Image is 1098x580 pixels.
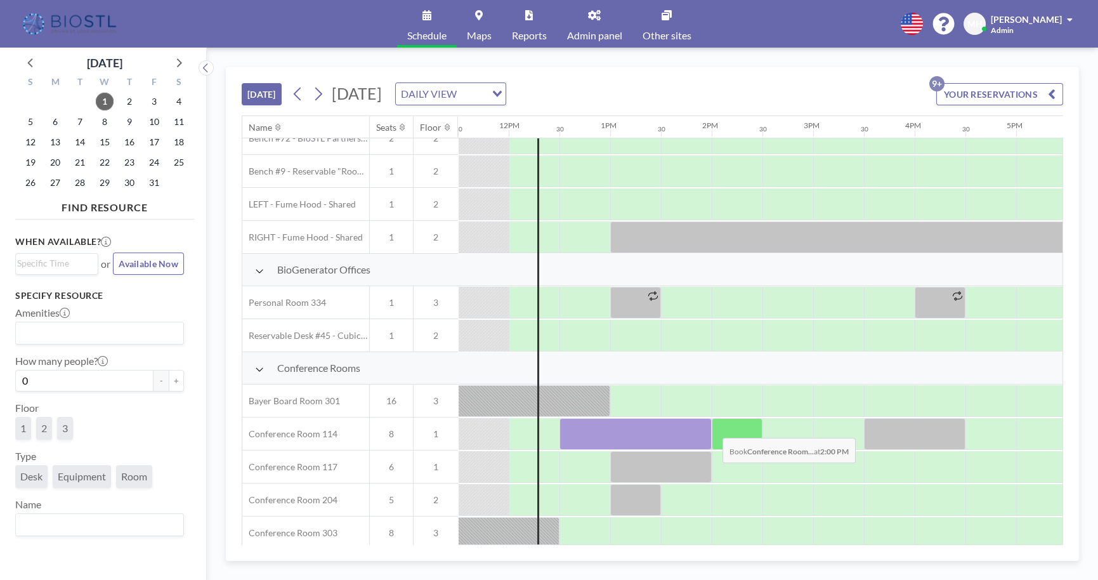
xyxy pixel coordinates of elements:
[414,428,458,440] span: 1
[96,133,114,151] span: Wednesday, October 15, 2025
[169,370,184,392] button: +
[101,258,110,270] span: or
[18,75,43,91] div: S
[370,232,413,243] span: 1
[71,133,89,151] span: Tuesday, October 14, 2025
[455,125,462,133] div: 30
[121,93,138,110] span: Thursday, October 2, 2025
[15,402,39,414] label: Floor
[16,322,183,344] div: Search for option
[370,494,413,506] span: 5
[41,422,47,434] span: 2
[242,527,337,539] span: Conference Room 303
[242,297,326,308] span: Personal Room 334
[601,121,617,130] div: 1PM
[407,30,447,41] span: Schedule
[15,196,194,214] h4: FIND RESOURCE
[113,253,184,275] button: Available Now
[71,174,89,192] span: Tuesday, October 28, 2025
[242,395,340,407] span: Bayer Board Room 301
[370,199,413,210] span: 1
[991,25,1014,35] span: Admin
[93,75,117,91] div: W
[117,75,141,91] div: T
[242,461,337,473] span: Conference Room 117
[414,527,458,539] span: 3
[967,18,983,30] span: MH
[170,133,188,151] span: Saturday, October 18, 2025
[332,84,382,103] span: [DATE]
[242,166,369,177] span: Bench #9 - Reservable "RoomZilla" Bench
[15,306,70,319] label: Amenities
[658,125,665,133] div: 30
[414,166,458,177] span: 2
[145,93,163,110] span: Friday, October 3, 2025
[96,154,114,171] span: Wednesday, October 22, 2025
[20,11,121,37] img: organization-logo
[17,256,91,270] input: Search for option
[467,30,492,41] span: Maps
[567,30,622,41] span: Admin panel
[414,232,458,243] span: 2
[370,461,413,473] span: 6
[145,133,163,151] span: Friday, October 17, 2025
[414,494,458,506] span: 2
[15,450,36,463] label: Type
[22,154,39,171] span: Sunday, October 19, 2025
[15,290,184,301] h3: Specify resource
[242,232,363,243] span: RIGHT - Fume Hood - Shared
[121,174,138,192] span: Thursday, October 30, 2025
[804,121,820,130] div: 3PM
[905,121,921,130] div: 4PM
[71,154,89,171] span: Tuesday, October 21, 2025
[96,174,114,192] span: Wednesday, October 29, 2025
[17,325,176,341] input: Search for option
[20,422,26,434] span: 1
[119,258,178,269] span: Available Now
[396,83,506,105] div: Search for option
[170,93,188,110] span: Saturday, October 4, 2025
[370,395,413,407] span: 16
[370,428,413,440] span: 8
[499,121,520,130] div: 12PM
[170,154,188,171] span: Saturday, October 25, 2025
[46,154,64,171] span: Monday, October 20, 2025
[722,438,856,463] span: Book at
[22,133,39,151] span: Sunday, October 12, 2025
[556,125,564,133] div: 30
[414,330,458,341] span: 2
[249,122,272,133] div: Name
[962,125,970,133] div: 30
[17,517,176,533] input: Search for option
[643,30,691,41] span: Other sites
[22,113,39,131] span: Sunday, October 5, 2025
[370,297,413,308] span: 1
[242,494,337,506] span: Conference Room 204
[820,447,849,456] b: 2:00 PM
[991,14,1062,25] span: [PERSON_NAME]
[96,113,114,131] span: Wednesday, October 8, 2025
[22,174,39,192] span: Sunday, October 26, 2025
[242,330,369,341] span: Reservable Desk #45 - Cubicle Area (Office 206)
[242,199,356,210] span: LEFT - Fume Hood - Shared
[936,83,1063,105] button: YOUR RESERVATIONS9+
[420,122,441,133] div: Floor
[861,125,868,133] div: 30
[747,447,814,456] b: Conference Room...
[702,121,718,130] div: 2PM
[15,355,108,367] label: How many people?
[170,113,188,131] span: Saturday, October 11, 2025
[277,362,360,374] span: Conference Rooms
[145,113,163,131] span: Friday, October 10, 2025
[71,113,89,131] span: Tuesday, October 7, 2025
[87,54,122,72] div: [DATE]
[15,498,41,511] label: Name
[370,527,413,539] span: 8
[166,75,191,91] div: S
[68,75,93,91] div: T
[242,428,337,440] span: Conference Room 114
[121,154,138,171] span: Thursday, October 23, 2025
[145,154,163,171] span: Friday, October 24, 2025
[414,297,458,308] span: 3
[43,75,68,91] div: M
